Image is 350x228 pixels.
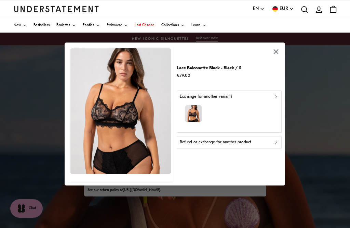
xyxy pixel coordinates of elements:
span: Bralettes [56,24,70,27]
a: Last Chance [135,18,154,33]
a: Understatement Homepage [14,6,99,12]
span: Bestsellers [33,24,50,27]
p: Exchange for another variant? [180,93,232,100]
img: lace-balconette-black_1.jpg [70,48,171,174]
span: Swimwear [107,24,122,27]
p: Refund or exchange for another product [180,139,251,146]
a: New [14,18,27,33]
p: Lace Balconette Black - Black / S [177,64,241,71]
span: EN [253,5,259,13]
button: Exchange for another variant? [177,90,282,132]
span: Learn [191,24,201,27]
a: Collections [161,18,185,33]
span: New [14,24,21,27]
a: Learn [191,18,206,33]
p: €79.00 [177,72,241,79]
span: Last Chance [135,24,154,27]
img: lace-balconette-black_1.jpg [185,105,202,122]
span: Collections [161,24,179,27]
a: Bestsellers [33,18,50,33]
span: Panties [83,24,94,27]
a: Bralettes [56,18,76,33]
a: Panties [83,18,100,33]
button: Refund or exchange for another product [177,136,282,148]
span: EUR [280,5,288,13]
button: EN [253,5,265,13]
a: Swimwear [107,18,128,33]
button: EUR [271,5,294,13]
